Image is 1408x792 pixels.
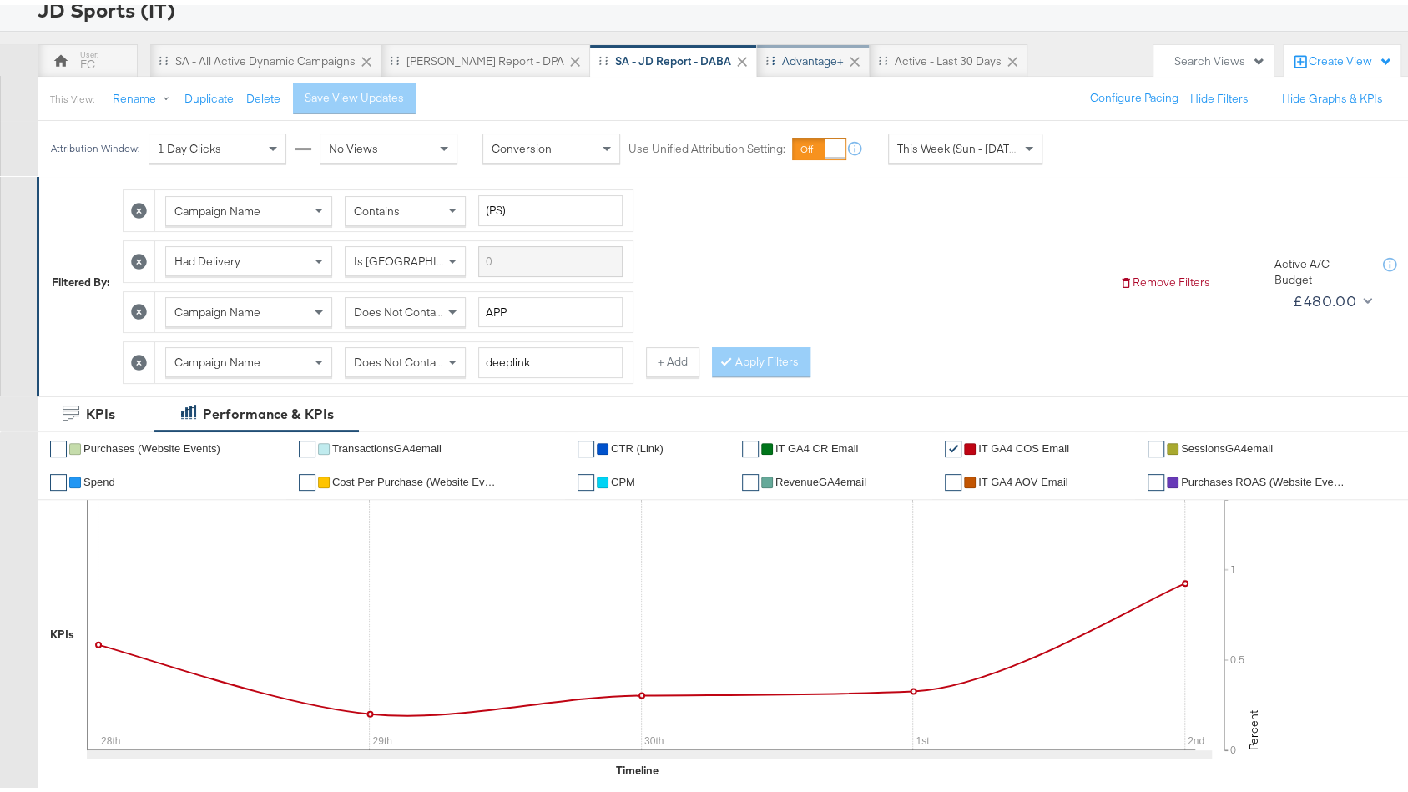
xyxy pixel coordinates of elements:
[1286,283,1375,310] button: £480.00
[1078,78,1190,108] button: Configure Pacing
[1190,86,1249,102] button: Hide Filters
[611,471,635,483] span: CPM
[354,249,482,264] span: Is [GEOGRAPHIC_DATA]
[478,190,623,221] input: Enter a search term
[492,136,552,151] span: Conversion
[184,86,234,102] button: Duplicate
[299,469,315,486] a: ✔
[354,300,445,315] span: Does Not Contain
[406,48,564,64] div: [PERSON_NAME] Report - DPA
[329,136,378,151] span: No Views
[765,51,775,60] div: Drag to reorder tab
[1119,270,1210,285] button: Remove Filters
[354,199,400,214] span: Contains
[80,52,95,68] div: EC
[83,437,220,450] span: Purchases (Website Events)
[1181,471,1348,483] span: Purchases ROAS (Website Events)
[628,136,785,152] label: Use Unified Attribution Setting:
[1293,284,1356,309] div: £480.00
[83,471,115,483] span: Spend
[578,436,594,452] a: ✔
[1274,251,1366,282] div: Active A/C Budget
[1246,705,1261,745] text: Percent
[354,350,445,365] span: Does Not Contain
[174,300,260,315] span: Campaign Name
[578,469,594,486] a: ✔
[478,342,623,373] input: Enter a search term
[945,436,961,452] a: ✔
[742,469,759,486] a: ✔
[174,249,240,264] span: Had Delivery
[478,241,623,272] input: Enter a search term
[978,471,1067,483] span: IT GA4 AOV Email
[52,270,110,285] div: Filtered By:
[611,437,664,450] span: CTR (Link)
[50,622,74,638] div: KPIs
[1309,48,1392,65] div: Create View
[895,48,1002,64] div: Active - Last 30 Days
[158,136,221,151] span: 1 Day Clicks
[332,471,499,483] span: Cost Per Purchase (Website Events)
[945,469,961,486] a: ✔
[646,342,699,372] button: + Add
[478,292,623,323] input: Enter a search term
[332,437,442,450] span: TransactionsGA4email
[50,436,67,452] a: ✔
[390,51,399,60] div: Drag to reorder tab
[1174,48,1265,64] div: Search Views
[1282,86,1383,102] button: Hide Graphs & KPIs
[775,437,858,450] span: IT GA4 CR Email
[1181,437,1273,450] span: SessionsGA4email
[1148,469,1164,486] a: ✔
[598,51,608,60] div: Drag to reorder tab
[299,436,315,452] a: ✔
[159,51,168,60] div: Drag to reorder tab
[246,86,280,102] button: Delete
[775,471,866,483] span: RevenueGA4email
[742,436,759,452] a: ✔
[978,437,1069,450] span: IT GA4 COS Email
[50,138,140,149] div: Attribution Window:
[175,48,356,64] div: SA - All Active Dynamic Campaigns
[50,469,67,486] a: ✔
[174,350,260,365] span: Campaign Name
[86,400,115,419] div: KPIs
[616,758,659,774] div: Timeline
[878,51,887,60] div: Drag to reorder tab
[203,400,334,419] div: Performance & KPIs
[782,48,844,64] div: Advantage+
[615,48,731,64] div: SA - JD Report - DABA
[174,199,260,214] span: Campaign Name
[897,136,1022,151] span: This Week (Sun - [DATE])
[101,79,188,109] button: Rename
[50,88,94,101] div: This View:
[1148,436,1164,452] a: ✔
